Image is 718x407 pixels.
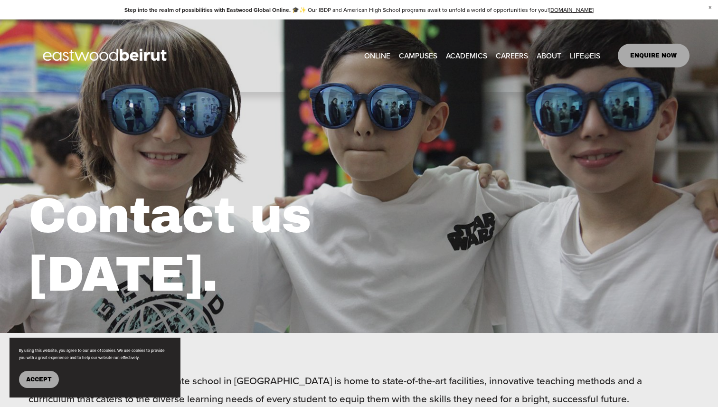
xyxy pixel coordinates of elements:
[549,6,594,14] a: [DOMAIN_NAME]
[19,347,171,361] p: By using this website, you agree to our use of cookies. We use cookies to provide you with a grea...
[537,48,561,63] a: folder dropdown
[9,338,180,398] section: Cookie banner
[19,371,59,388] button: Accept
[28,187,523,304] h1: Contact us [DATE].
[446,49,487,62] span: ACADEMICS
[26,376,52,383] span: Accept
[496,48,528,63] a: CAREERS
[364,48,390,63] a: ONLINE
[618,44,690,67] a: ENQUIRE NOW
[570,49,600,62] span: LIFE@EIS
[446,48,487,63] a: folder dropdown
[570,48,600,63] a: folder dropdown
[28,31,183,80] img: EastwoodIS Global Site
[399,49,437,62] span: CAMPUSES
[399,48,437,63] a: folder dropdown
[28,373,644,406] span: At [GEOGRAPHIC_DATA], our private school in [GEOGRAPHIC_DATA] is home to state-of-the-art facilit...
[537,49,561,62] span: ABOUT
